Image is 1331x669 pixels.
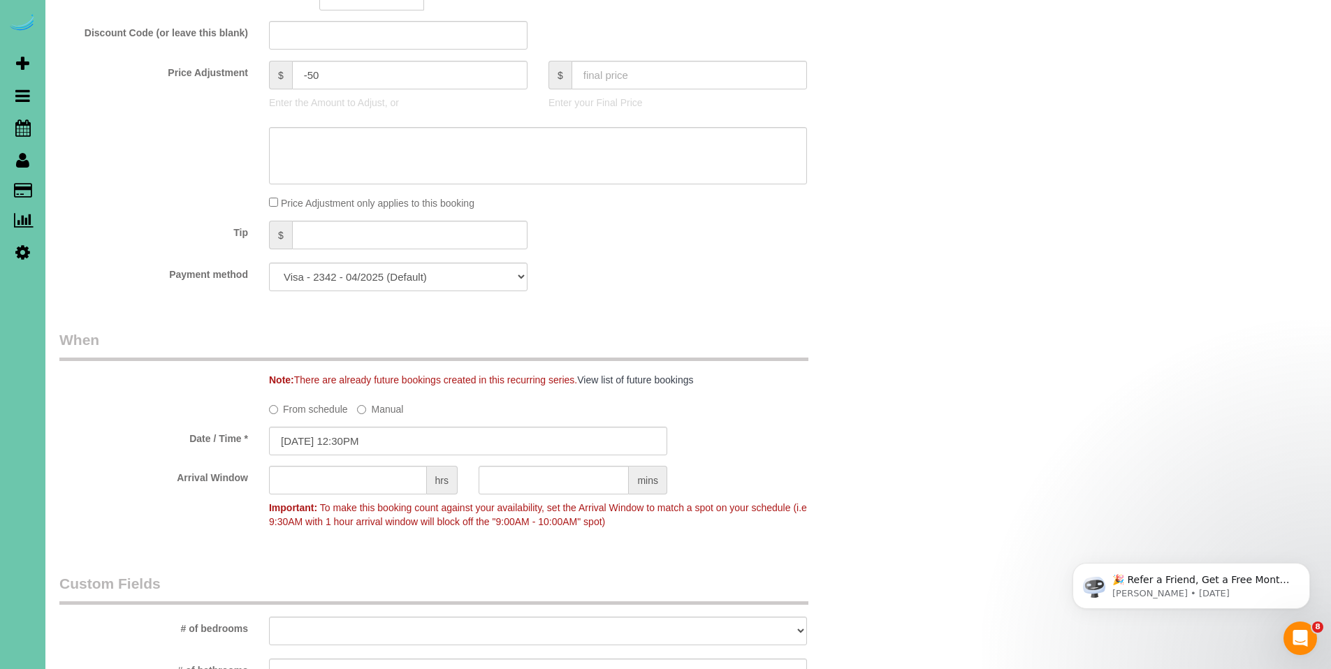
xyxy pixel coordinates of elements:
[8,14,36,34] img: Automaid Logo
[269,502,317,513] strong: Important:
[59,573,808,605] legend: Custom Fields
[357,405,366,414] input: Manual
[269,96,528,110] p: Enter the Amount to Adjust, or
[577,374,693,385] a: View list of future bookings
[269,405,278,414] input: From schedule
[49,263,259,281] label: Payment method
[269,374,294,385] strong: Note:
[281,198,474,209] span: Price Adjustment only applies to this booking
[1052,534,1331,631] iframe: Intercom notifications message
[1283,622,1317,655] iframe: Intercom live chat
[269,397,348,416] label: From schedule
[259,373,887,387] div: There are already future bookings created in this recurring series.
[427,466,458,494] span: hrs
[1312,622,1323,633] span: 8
[572,61,807,89] input: final price
[269,61,292,89] span: $
[269,502,807,527] span: To make this booking count against your availability, set the Arrival Window to match a spot on y...
[49,61,259,80] label: Price Adjustment
[49,221,259,240] label: Tip
[49,466,259,485] label: Arrival Window
[548,61,572,89] span: $
[269,427,667,455] input: MM/DD/YYYY HH:MM
[629,466,667,494] span: mins
[548,96,807,110] p: Enter your Final Price
[49,617,259,635] label: # of bedrooms
[59,330,808,361] legend: When
[269,221,292,249] span: $
[49,427,259,446] label: Date / Time *
[357,397,403,416] label: Manual
[49,21,259,40] label: Discount Code (or leave this blank)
